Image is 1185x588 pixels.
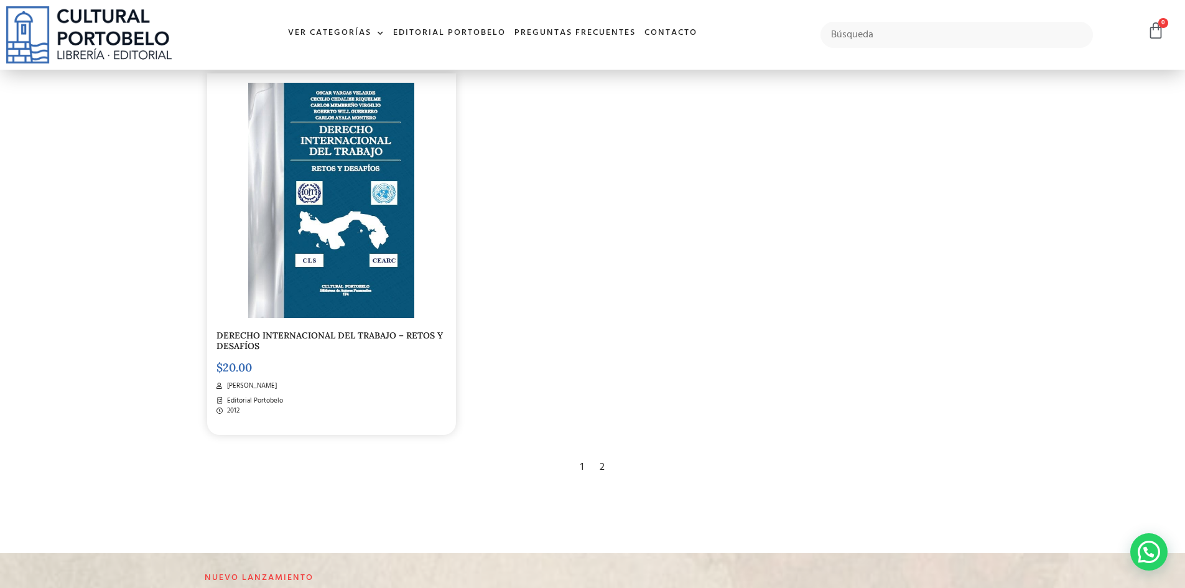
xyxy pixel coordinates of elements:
[216,360,223,375] span: $
[216,330,443,352] a: DERECHO INTERNACIONAL DEL TRABAJO – RETOS Y DESAFÍOS
[224,381,277,391] span: [PERSON_NAME]
[389,20,510,47] a: Editorial Portobelo
[224,406,239,416] span: 2012
[284,20,389,47] a: Ver Categorías
[248,83,415,318] img: BA174-2.jpg
[820,22,1094,48] input: Búsqueda
[216,360,252,375] bdi: 20.00
[510,20,640,47] a: Preguntas frecuentes
[1147,22,1164,40] a: 0
[224,396,283,406] span: Editorial Portobelo
[640,20,702,47] a: Contacto
[205,573,722,584] h2: Nuevo lanzamiento
[574,454,590,481] div: 1
[593,454,611,481] div: 2
[1158,18,1168,28] span: 0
